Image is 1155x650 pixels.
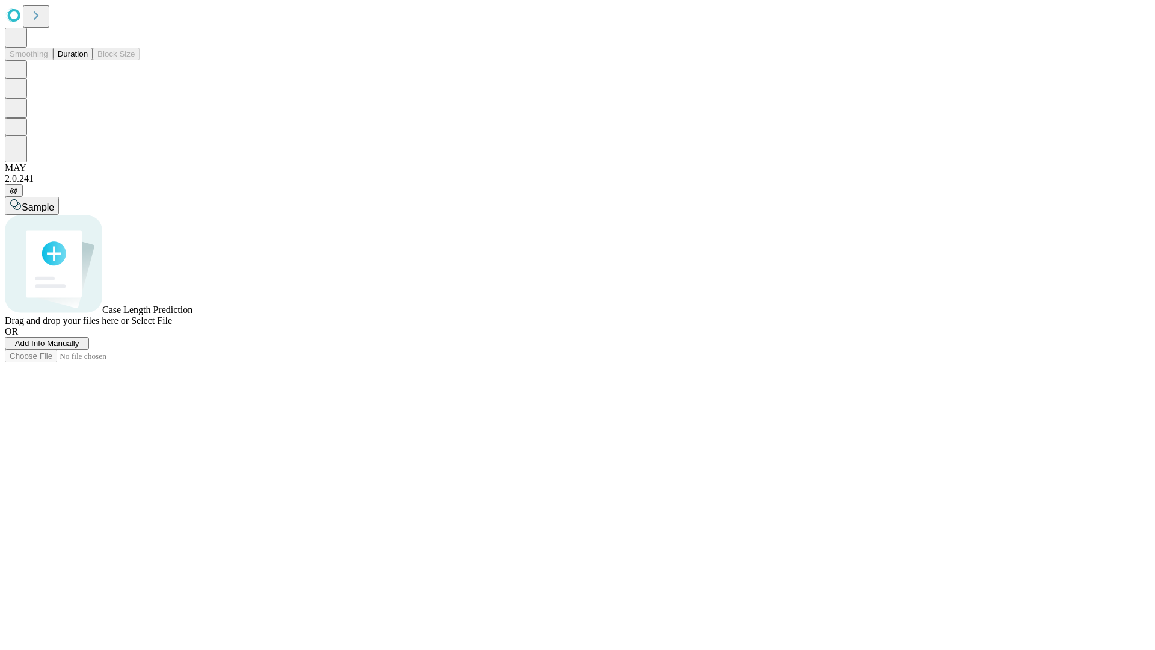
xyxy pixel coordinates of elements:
[10,186,18,195] span: @
[5,337,89,350] button: Add Info Manually
[131,315,172,326] span: Select File
[5,197,59,215] button: Sample
[102,305,192,315] span: Case Length Prediction
[5,315,129,326] span: Drag and drop your files here or
[15,339,79,348] span: Add Info Manually
[93,48,140,60] button: Block Size
[5,162,1150,173] div: MAY
[5,326,18,336] span: OR
[5,173,1150,184] div: 2.0.241
[5,48,53,60] button: Smoothing
[53,48,93,60] button: Duration
[5,184,23,197] button: @
[22,202,54,212] span: Sample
